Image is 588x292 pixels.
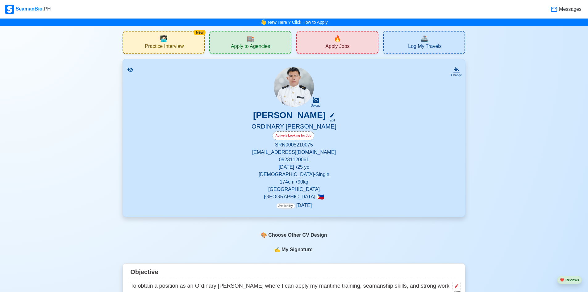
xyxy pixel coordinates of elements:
[130,193,457,201] p: [GEOGRAPHIC_DATA]
[557,276,582,284] button: heartReviews
[130,156,457,163] p: 09231120061
[327,118,335,123] div: Edit
[268,20,328,25] a: New Here ? Click How to Apply
[276,202,312,209] p: [DATE]
[145,43,184,51] span: Practice Interview
[130,178,457,186] p: 174 cm • 90 kg
[5,5,14,14] img: Logo
[334,34,341,43] span: new
[259,18,268,27] span: bell
[247,34,254,43] span: agencies
[558,6,582,13] span: Messages
[130,141,457,149] p: SRN 0005210075
[273,131,314,140] div: Actively Looking for Job
[311,104,321,108] div: Upload
[420,34,428,43] span: travel
[130,163,457,171] p: [DATE] • 25 yo
[130,149,457,156] p: [EMAIL_ADDRESS][DOMAIN_NAME]
[325,43,349,51] span: Apply Jobs
[43,6,51,11] span: .PH
[231,43,270,51] span: Apply to Agencies
[274,246,280,253] span: sign
[451,73,462,78] div: Change
[253,110,326,123] h3: [PERSON_NAME]
[280,246,314,253] span: My Signature
[560,278,564,282] span: heart
[261,231,267,239] span: paint
[160,34,168,43] span: interview
[130,266,457,279] div: Objective
[257,229,331,241] div: Choose Other CV Design
[130,123,457,131] h5: ORDINARY [PERSON_NAME]
[194,30,206,35] div: New
[276,203,295,209] span: Availability
[317,194,324,200] span: 🇵🇭
[5,5,51,14] div: SeamanBio
[130,186,457,193] p: [GEOGRAPHIC_DATA]
[130,171,457,178] p: [DEMOGRAPHIC_DATA] • Single
[408,43,441,51] span: Log My Travels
